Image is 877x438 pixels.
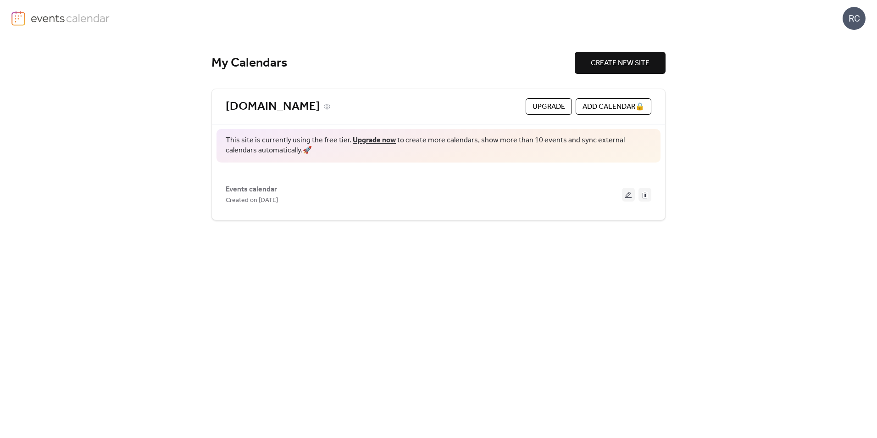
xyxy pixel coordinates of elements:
a: Events calendar [226,187,277,192]
div: RC [843,7,866,30]
img: logo [11,11,25,26]
button: CREATE NEW SITE [575,52,666,74]
div: My Calendars [211,55,575,71]
span: Created on [DATE] [226,195,278,206]
img: logo-type [31,11,110,25]
a: Upgrade now [353,133,396,147]
span: Events calendar [226,184,277,195]
span: This site is currently using the free tier. to create more calendars, show more than 10 events an... [226,135,651,156]
button: Upgrade [526,98,572,115]
span: Upgrade [533,101,565,112]
a: [DOMAIN_NAME] [226,99,320,114]
span: CREATE NEW SITE [591,58,649,69]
